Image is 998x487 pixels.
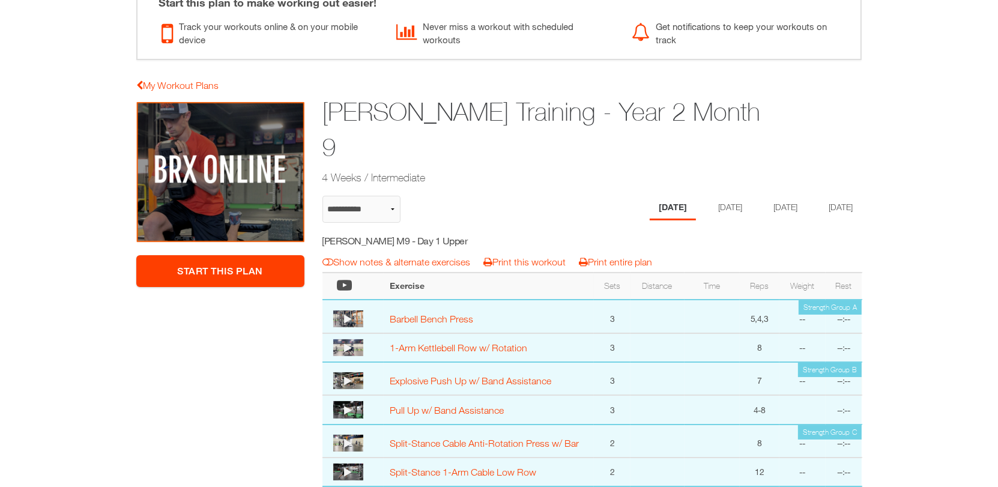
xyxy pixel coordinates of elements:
td: --:-- [826,300,862,333]
a: Print this workout [484,256,566,267]
div: Track your workouts online & on your mobile device [162,17,378,47]
div: Get notifications to keep your workouts on track [632,17,848,47]
td: -- [779,458,826,486]
a: 1-Arm Kettlebell Row w/ Rotation [390,342,527,353]
td: -- [779,362,826,396]
td: --:-- [826,458,862,486]
li: Day 2 [709,196,751,220]
td: --:-- [826,333,862,362]
a: Print entire plan [579,256,653,267]
th: Sets [594,273,630,300]
td: 2 [594,458,630,486]
td: -- [779,333,826,362]
td: 3 [594,300,630,333]
div: Never miss a workout with scheduled workouts [396,17,613,47]
img: thumbnail.png [333,464,363,480]
td: 7 [740,362,779,396]
td: 3 [594,333,630,362]
th: Weight [779,273,826,300]
img: thumbnail.png [333,435,363,452]
td: --:-- [826,395,862,424]
td: 8 [740,333,779,362]
img: thumbnail.png [333,401,363,418]
h5: [PERSON_NAME] M9 - Day 1 Upper [322,234,537,247]
td: 3 [594,362,630,396]
img: thumbnail.png [333,339,363,356]
td: --:-- [826,362,862,396]
td: 5,4,3 [740,300,779,333]
li: Day 4 [820,196,862,220]
th: Exercise [384,273,594,300]
td: 2 [594,425,630,458]
th: Distance [631,273,685,300]
a: Start This Plan [136,255,304,287]
td: 8 [740,425,779,458]
td: 4-8 [740,395,779,424]
li: Day 3 [764,196,806,220]
td: 3 [594,395,630,424]
a: Show notes & alternate exercises [323,256,471,267]
a: Explosive Push Up w/ Band Assistance [390,375,551,386]
td: --:-- [826,425,862,458]
a: Pull Up w/ Band Assistance [390,405,504,416]
h2: 4 Weeks / Intermediate [322,170,769,185]
td: 12 [740,458,779,486]
a: Barbell Bench Press [390,313,473,324]
a: My Workout Plans [136,80,219,91]
th: Rest [826,273,862,300]
img: thumbnail.png [333,372,363,389]
th: Reps [740,273,779,300]
a: Split-Stance Cable Anti-Rotation Press w/ Bar [390,438,579,449]
td: Strength Group C [798,425,862,440]
td: Strength Group B [798,363,862,377]
img: thumbnail.png [333,310,363,327]
td: -- [779,300,826,333]
td: -- [779,425,826,458]
td: Strength Group A [799,300,862,315]
a: Split-Stance 1-Arm Cable Low Row [390,467,536,477]
img: Joel Jodoin Training - Year 2 Month 9 [136,101,304,243]
li: Day 1 [650,196,696,220]
h1: [PERSON_NAME] Training - Year 2 Month 9 [322,94,769,165]
th: Time [685,273,740,300]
